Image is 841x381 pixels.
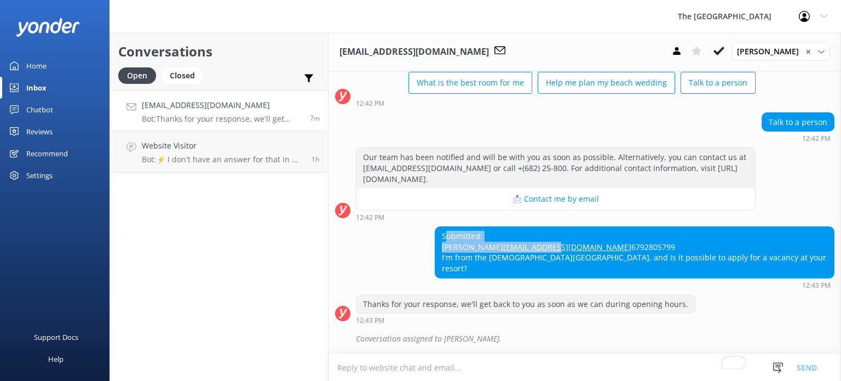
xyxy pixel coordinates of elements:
h2: Conversations [118,41,320,62]
div: 06:43pm 11-Aug-2025 (UTC -10:00) Pacific/Honolulu [435,281,834,289]
div: 06:42pm 11-Aug-2025 (UTC -10:00) Pacific/Honolulu [356,99,756,107]
a: Website VisitorBot:⚡ I don't have an answer for that in my knowledge base. Please try and rephras... [110,132,328,173]
h3: [EMAIL_ADDRESS][DOMAIN_NAME] [339,45,489,59]
div: Support Docs [34,326,78,348]
div: Home [26,55,47,77]
img: yonder-white-logo.png [16,18,79,36]
div: 06:43pm 11-Aug-2025 (UTC -10:00) Pacific/Honolulu [356,316,695,324]
div: Open [118,67,156,84]
span: 05:51pm 11-Aug-2025 (UTC -10:00) Pacific/Honolulu [312,155,320,164]
span: 06:43pm 11-Aug-2025 (UTC -10:00) Pacific/Honolulu [310,113,320,123]
div: Conversation assigned to [PERSON_NAME]. [356,329,834,348]
div: Chatbot [26,99,53,121]
p: Bot: ⚡ I don't have an answer for that in my knowledge base. Please try and rephrase your questio... [142,155,303,164]
h4: [EMAIL_ADDRESS][DOMAIN_NAME] [142,99,302,111]
strong: 12:43 PM [802,282,831,289]
strong: 12:42 PM [356,100,384,107]
div: Assign User [731,43,830,60]
button: Help me plan my beach wedding [538,72,675,94]
button: What is the best room for me [408,72,532,94]
strong: 12:42 PM [802,135,831,142]
div: Closed [162,67,203,84]
div: Our team has been notified and will be with you as soon as possible. Alternatively, you can conta... [356,148,755,188]
textarea: To enrich screen reader interactions, please activate Accessibility in Grammarly extension settings [329,354,841,381]
h4: Website Visitor [142,140,303,152]
a: [EMAIL_ADDRESS][DOMAIN_NAME]Bot:Thanks for your response, we'll get back to you as soon as we can... [110,90,328,132]
div: Reviews [26,121,53,143]
div: Thanks for your response, we'll get back to you as soon as we can during opening hours. [356,295,695,314]
div: 06:42pm 11-Aug-2025 (UTC -10:00) Pacific/Honolulu [762,134,834,142]
div: Settings [26,164,53,186]
button: Talk to a person [681,72,756,94]
a: [EMAIL_ADDRESS][DOMAIN_NAME] [503,242,631,252]
span: [PERSON_NAME] [737,46,805,58]
a: Open [118,69,162,81]
div: Inbox [26,77,47,99]
strong: 12:43 PM [356,317,384,324]
div: Recommend [26,143,68,164]
p: Bot: Thanks for your response, we'll get back to you as soon as we can during opening hours. [142,114,302,124]
div: Talk to a person [762,113,834,132]
div: 06:42pm 11-Aug-2025 (UTC -10:00) Pacific/Honolulu [356,213,756,221]
div: Submitted: [PERSON_NAME] 6792805799 I'm from the [DEMOGRAPHIC_DATA][GEOGRAPHIC_DATA], and is it p... [435,227,834,277]
div: Help [48,348,64,370]
a: Closed [162,69,209,81]
div: 2025-08-12T04:44:25.172 [335,329,834,348]
span: ✕ [805,47,811,57]
button: 📩 Contact me by email [356,188,755,210]
strong: 12:42 PM [356,214,384,221]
